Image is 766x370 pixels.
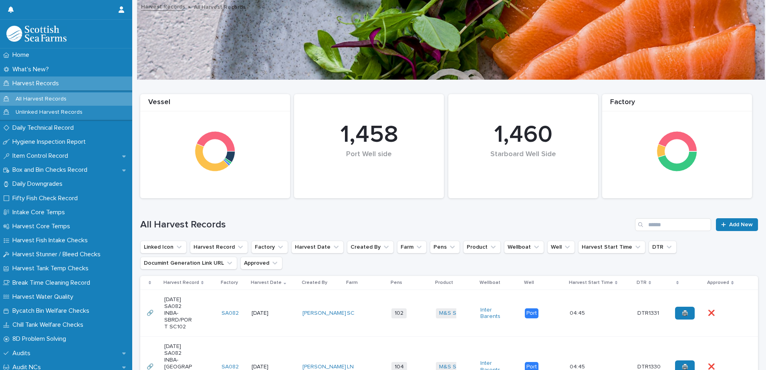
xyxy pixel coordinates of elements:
button: Harvest Record [190,241,248,253]
p: Harvest Date [251,278,282,287]
button: Created By [347,241,394,253]
p: Harvest Stunner / Bleed Checks [9,251,107,258]
p: DTR [637,278,647,287]
p: Bycatch Bin Welfare Checks [9,307,96,315]
a: Harvest Records [141,2,185,11]
button: Approved [240,257,282,269]
p: Harvest Start Time [569,278,613,287]
button: Harvest Date [291,241,344,253]
p: Harvest Water Quality [9,293,80,301]
p: Product [435,278,453,287]
p: DTR1331 [637,308,661,317]
p: [DATE] SA082 INBA-SBRD/PORT SC102 [164,296,193,330]
span: 🖨️ [681,364,688,370]
p: Harvest Records [9,80,65,87]
p: Harvest Tank Temp Checks [9,265,95,272]
a: M&S Select [439,310,469,317]
p: Daily Downgrades [9,180,69,188]
p: 8D Problem Solving [9,335,73,343]
p: Unlinked Harvest Records [9,109,89,116]
p: Break Time Cleaning Record [9,279,97,287]
div: 1,458 [308,121,430,149]
p: Farm [346,278,358,287]
button: Documint Generation Link URL [140,257,237,269]
div: Port Well side [308,150,430,175]
a: [PERSON_NAME] [302,310,346,317]
div: Vessel [140,98,290,111]
a: SC [347,310,355,317]
span: 102 [391,308,407,318]
button: Harvest Start Time [578,241,645,253]
a: SA082 [222,310,239,317]
button: DTR [649,241,677,253]
p: Fifty Fish Check Record [9,195,84,202]
p: All Harvest Records [194,2,246,11]
p: ❌ [708,308,716,317]
div: Factory [602,98,752,111]
p: Daily Technical Record [9,124,80,132]
tr: 🔗🔗 [DATE] SA082 INBA-SBRD/PORT SC102SA082 [DATE][PERSON_NAME] SC 102M&S Select Inter Barents Port... [140,290,758,337]
div: 1,460 [462,121,585,149]
p: Hygiene Inspection Report [9,138,92,146]
p: [DATE] [252,310,280,317]
p: Intake Core Temps [9,209,71,216]
p: Wellboat [480,278,500,287]
button: Linked Icon [140,241,187,253]
p: 🔗 [147,308,155,317]
a: Inter Barents [480,307,509,320]
a: 🖨️ [675,307,695,320]
p: Item Control Record [9,152,75,160]
p: Created By [302,278,327,287]
p: What's New? [9,66,55,73]
input: Search [635,218,711,231]
div: Port [525,308,538,318]
p: Pens [391,278,402,287]
button: Farm [397,241,427,253]
p: 04:45 [570,308,587,317]
p: Harvest Record [163,278,199,287]
p: Factory [221,278,238,287]
p: Well [524,278,534,287]
p: Home [9,51,36,59]
p: Harvest Core Temps [9,223,77,230]
p: Approved [707,278,729,287]
p: All Harvest Records [9,96,73,103]
p: Harvest Fish Intake Checks [9,237,94,244]
span: Add New [729,222,753,227]
button: Factory [251,241,288,253]
p: Box and Bin Checks Record [9,166,94,174]
div: Starboard Well Side [462,150,585,175]
button: Pens [430,241,460,253]
a: Add New [716,218,758,231]
p: Chill Tank Welfare Checks [9,321,90,329]
button: Well [547,241,575,253]
span: 🖨️ [681,310,688,316]
h1: All Harvest Records [140,219,632,231]
img: mMrefqRFQpe26GRNOUkG [6,26,67,42]
button: Wellboat [504,241,544,253]
button: Product [463,241,501,253]
p: Audits [9,350,37,357]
